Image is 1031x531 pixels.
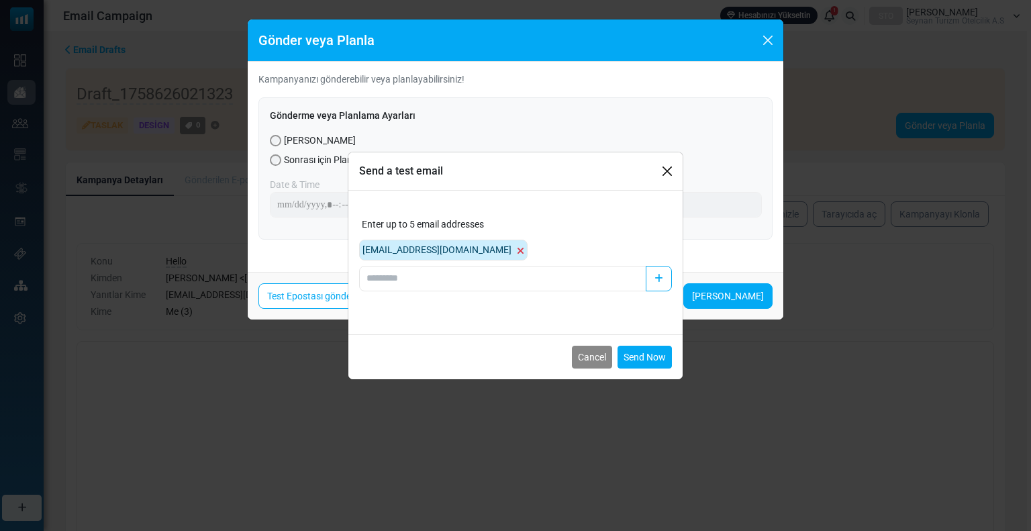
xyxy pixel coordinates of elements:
h6: Send a test email [359,163,443,179]
button: Send Now [618,346,672,369]
span: [EMAIL_ADDRESS][DOMAIN_NAME] [362,243,511,257]
button: Close [657,161,677,181]
button: Cancel [572,346,612,369]
label: Enter up to 5 email addresses [362,218,484,232]
input: Add email [359,266,646,291]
